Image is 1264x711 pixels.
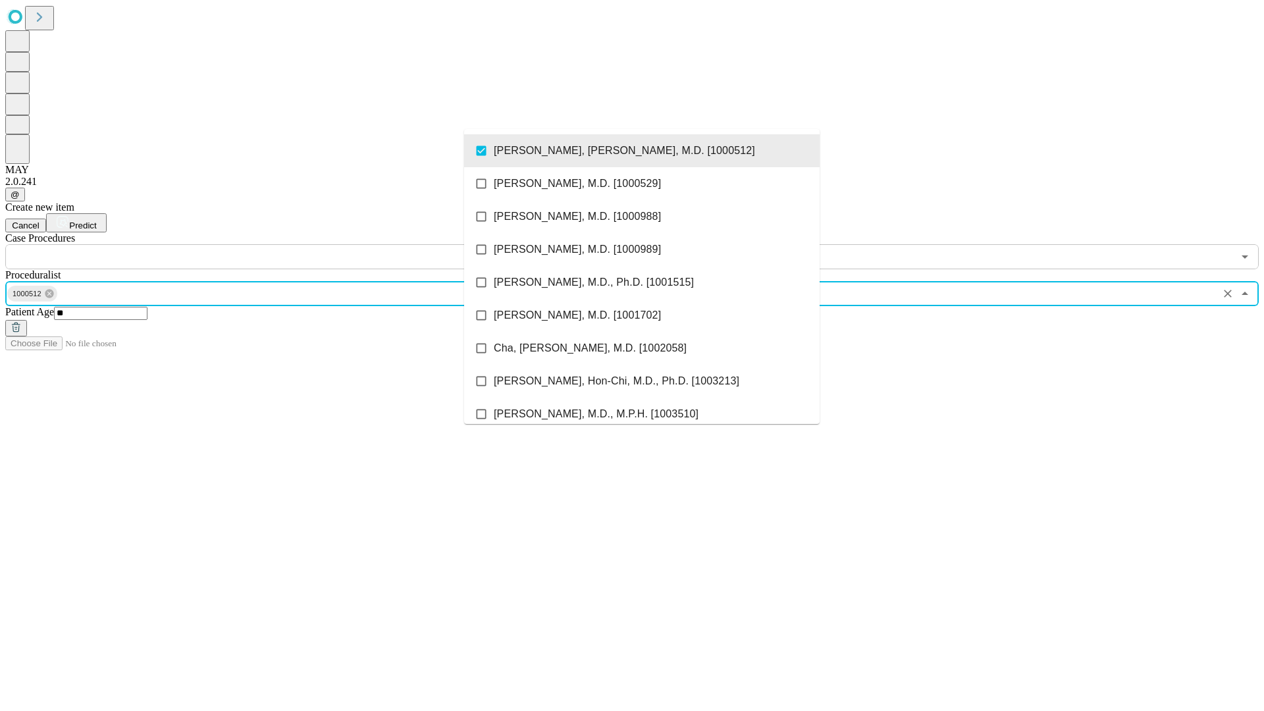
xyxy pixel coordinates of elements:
[5,164,1259,176] div: MAY
[5,219,46,232] button: Cancel
[7,286,57,302] div: 1000512
[11,190,20,199] span: @
[5,188,25,201] button: @
[494,307,661,323] span: [PERSON_NAME], M.D. [1001702]
[494,275,694,290] span: [PERSON_NAME], M.D., Ph.D. [1001515]
[5,232,75,244] span: Scheduled Procedure
[5,201,74,213] span: Create new item
[494,143,755,159] span: [PERSON_NAME], [PERSON_NAME], M.D. [1000512]
[494,340,687,356] span: Cha, [PERSON_NAME], M.D. [1002058]
[494,176,661,192] span: [PERSON_NAME], M.D. [1000529]
[494,209,661,224] span: [PERSON_NAME], M.D. [1000988]
[1219,284,1237,303] button: Clear
[69,221,96,230] span: Predict
[494,373,739,389] span: [PERSON_NAME], Hon-Chi, M.D., Ph.D. [1003213]
[494,242,661,257] span: [PERSON_NAME], M.D. [1000989]
[5,269,61,280] span: Proceduralist
[46,213,107,232] button: Predict
[1236,284,1254,303] button: Close
[5,176,1259,188] div: 2.0.241
[494,406,698,422] span: [PERSON_NAME], M.D., M.P.H. [1003510]
[1236,248,1254,266] button: Open
[5,306,54,317] span: Patient Age
[7,286,47,302] span: 1000512
[12,221,39,230] span: Cancel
